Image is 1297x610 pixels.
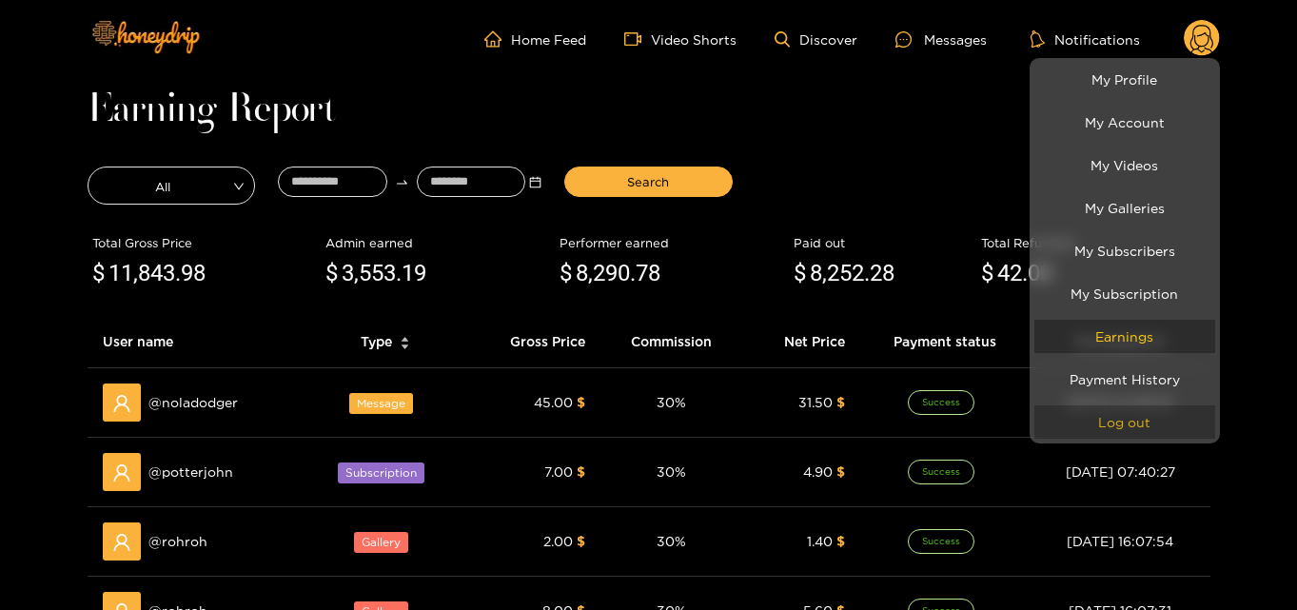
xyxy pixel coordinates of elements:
[1034,148,1215,182] a: My Videos
[1034,63,1215,96] a: My Profile
[1034,277,1215,310] a: My Subscription
[1034,405,1215,439] button: Log out
[1034,234,1215,267] a: My Subscribers
[1034,191,1215,225] a: My Galleries
[1034,363,1215,396] a: Payment History
[1034,320,1215,353] a: Earnings
[1034,106,1215,139] a: My Account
